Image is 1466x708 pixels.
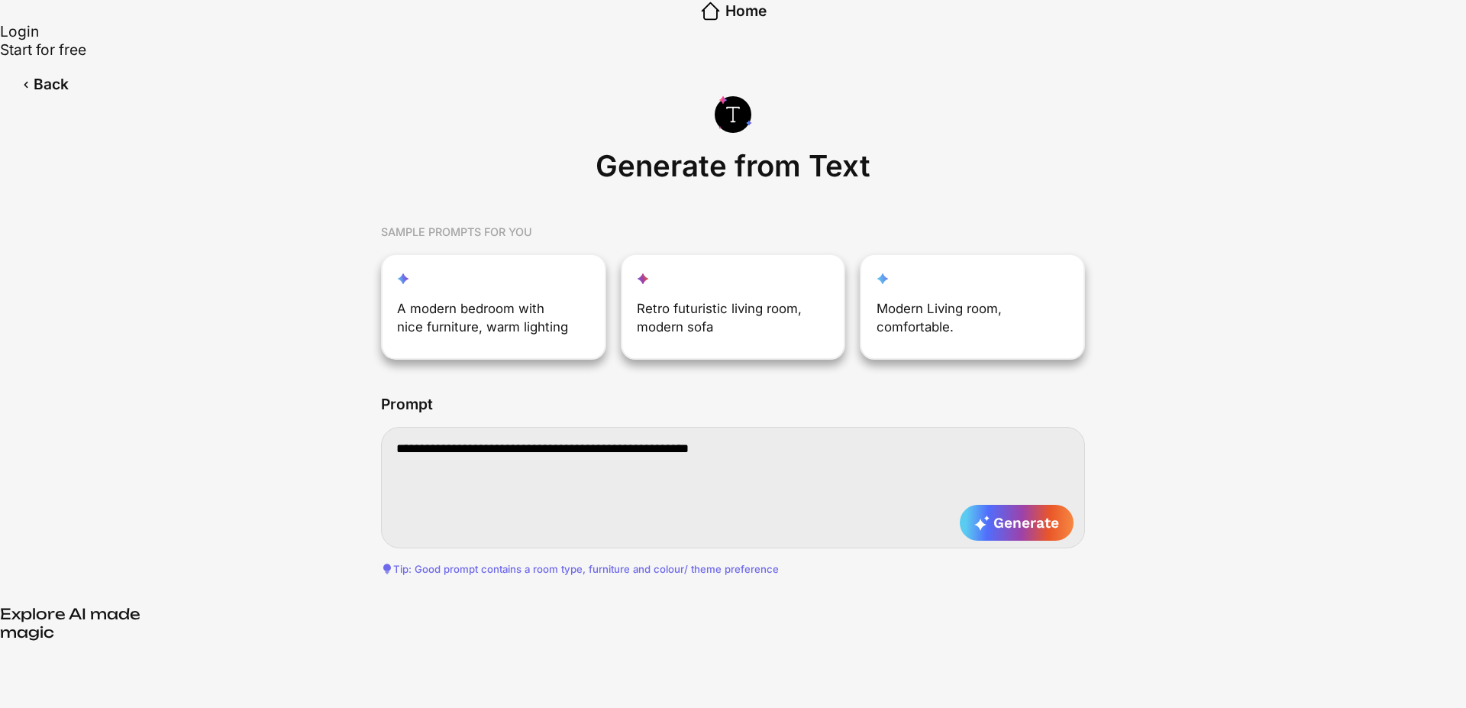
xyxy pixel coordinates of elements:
[974,514,1059,532] span: Generate
[397,299,570,344] div: A modern bedroom with nice furniture, warm lighting
[397,273,409,285] img: reimagine-star-icon.svg
[877,273,889,285] img: customization-star-icon.svg
[715,95,752,133] img: generate-from-text-icon.svg
[381,563,1085,575] div: Tip: Good prompt contains a room type, furniture and colour/ theme preference
[637,299,810,344] div: Retro futuristic living room, modern sofa
[637,273,649,285] img: fill-up-your-space-star-icon.svg
[381,396,433,413] div: Prompt
[877,299,1050,344] div: Modern Living room, comfortable.
[588,144,877,195] div: Generate from Text
[381,210,1085,254] div: SAMPLE PROMPTS FOR YOU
